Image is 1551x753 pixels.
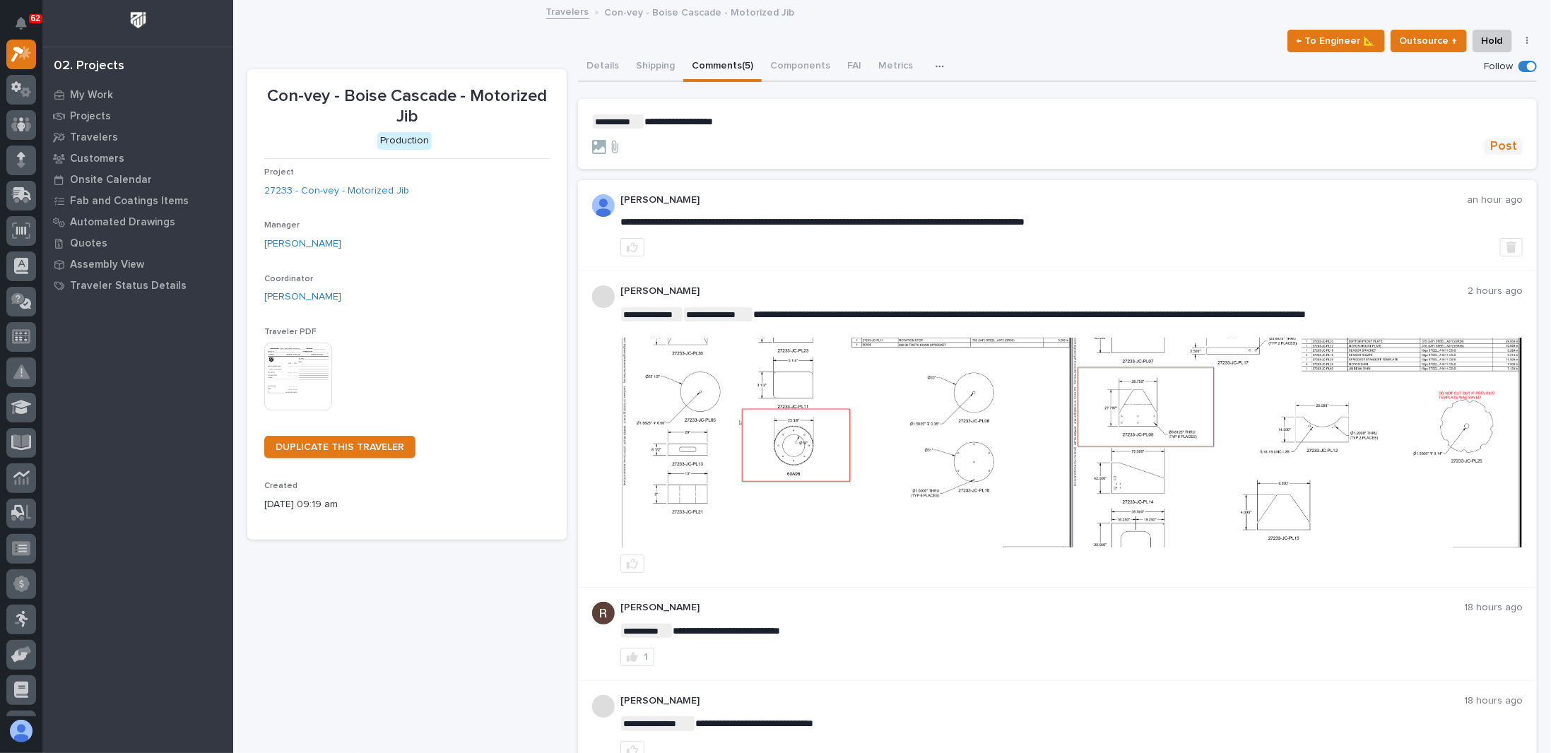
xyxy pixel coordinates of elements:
[264,497,550,512] p: [DATE] 09:19 am
[42,211,233,232] a: Automated Drawings
[762,52,839,82] button: Components
[1287,30,1385,52] button: ← To Engineer 📐
[264,86,550,127] p: Con-vey - Boise Cascade - Motorized Jib
[42,105,233,126] a: Projects
[1473,30,1512,52] button: Hold
[125,7,151,33] img: Workspace Logo
[42,275,233,296] a: Traveler Status Details
[1400,32,1458,49] span: Outsource ↑
[644,652,648,662] div: 1
[1468,285,1523,297] p: 2 hours ago
[870,52,921,82] button: Metrics
[42,148,233,169] a: Customers
[6,8,36,38] button: Notifications
[70,110,111,123] p: Projects
[42,126,233,148] a: Travelers
[70,174,152,186] p: Onsite Calendar
[1464,695,1523,707] p: 18 hours ago
[54,59,124,74] div: 02. Projects
[627,52,683,82] button: Shipping
[70,216,175,229] p: Automated Drawings
[1297,32,1376,49] span: ← To Engineer 📐
[620,695,1464,707] p: [PERSON_NAME]
[70,153,124,165] p: Customers
[264,290,341,304] a: [PERSON_NAME]
[70,280,187,292] p: Traveler Status Details
[377,132,432,150] div: Production
[264,328,317,336] span: Traveler PDF
[70,195,189,208] p: Fab and Coatings Items
[578,52,627,82] button: Details
[1467,194,1523,206] p: an hour ago
[70,237,107,250] p: Quotes
[620,194,1467,206] p: [PERSON_NAME]
[276,442,404,452] span: DUPLICATE THIS TRAVELER
[264,436,415,458] a: DUPLICATE THIS TRAVELER
[1482,32,1503,49] span: Hold
[264,482,297,490] span: Created
[1485,138,1523,155] button: Post
[42,190,233,211] a: Fab and Coatings Items
[839,52,870,82] button: FAI
[18,17,36,40] div: Notifications62
[42,232,233,254] a: Quotes
[620,602,1464,614] p: [PERSON_NAME]
[620,555,644,573] button: like this post
[264,168,294,177] span: Project
[683,52,762,82] button: Comments (5)
[1391,30,1467,52] button: Outsource ↑
[1484,61,1513,73] p: Follow
[1490,138,1517,155] span: Post
[264,275,313,283] span: Coordinator
[42,84,233,105] a: My Work
[605,4,795,19] p: Con-vey - Boise Cascade - Motorized Jib
[70,131,118,144] p: Travelers
[42,169,233,190] a: Onsite Calendar
[1500,238,1523,256] button: Delete post
[42,254,233,275] a: Assembly View
[70,89,113,102] p: My Work
[31,13,40,23] p: 62
[6,716,36,746] button: users-avatar
[264,184,409,198] a: 27233 - Con-vey - Motorized Jib
[264,221,300,230] span: Manager
[620,238,644,256] button: like this post
[620,648,654,666] button: 1
[620,285,1468,297] p: [PERSON_NAME]
[592,194,615,217] img: AOh14GhSlYjeM8O_ot9Zo41P9gQNwj0jkqEy9d647ulX9Q=s96-c
[1464,602,1523,614] p: 18 hours ago
[264,237,341,251] a: [PERSON_NAME]
[70,259,144,271] p: Assembly View
[592,602,615,624] img: AATXAJzQ1Gz112k1-eEngwrIHvmFm-wfF_dy1drktBUI=s96-c
[546,3,589,19] a: Travelers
